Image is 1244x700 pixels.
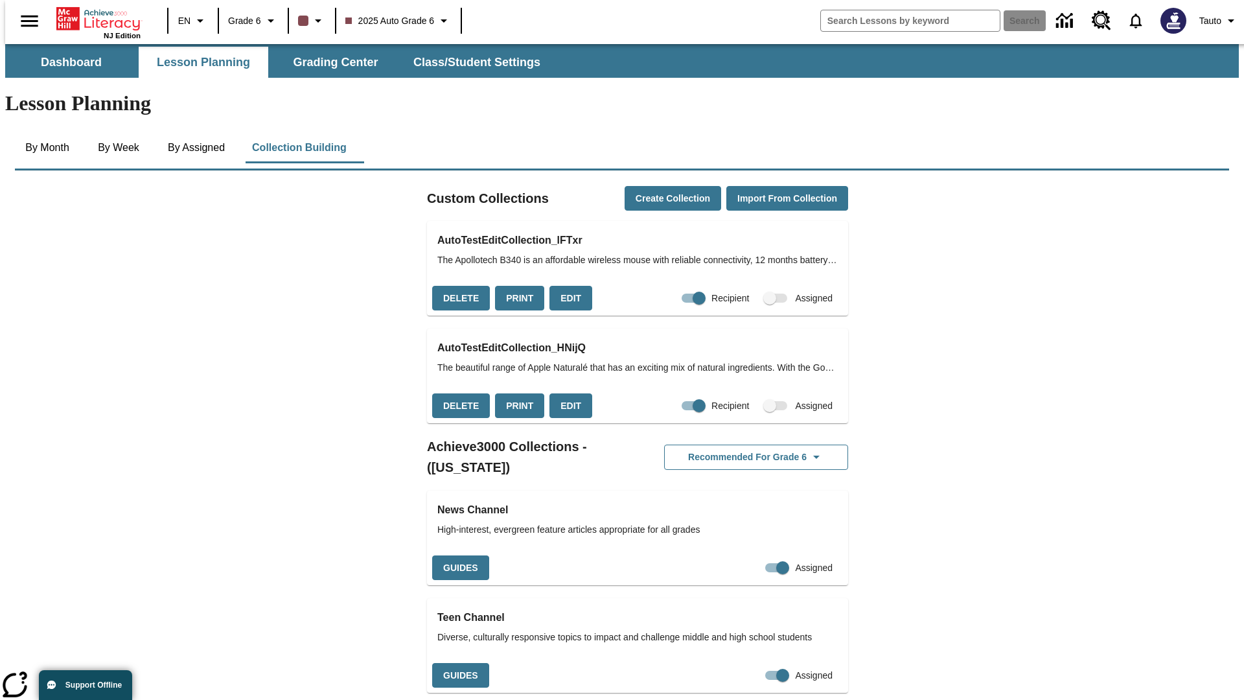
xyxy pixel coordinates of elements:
a: Home [56,6,141,32]
span: Grade 6 [228,14,261,28]
span: Class/Student Settings [413,55,540,70]
span: High-interest, evergreen feature articles appropriate for all grades [437,523,838,537]
button: Lesson Planning [139,47,268,78]
button: Support Offline [39,670,132,700]
a: Resource Center, Will open in new tab [1084,3,1119,38]
button: Grade: Grade 6, Select a grade [223,9,284,32]
span: Recipient [711,292,749,305]
h2: Custom Collections [427,188,549,209]
button: By Month [15,132,80,163]
span: Support Offline [65,681,122,690]
h2: Achieve3000 Collections - ([US_STATE]) [427,436,638,478]
span: Grading Center [293,55,378,70]
button: By Week [86,132,151,163]
button: Guides [432,663,489,688]
button: Recommended for Grade 6 [664,445,848,470]
button: Guides [432,555,489,581]
h3: AutoTestEditCollection_HNijQ [437,339,838,357]
a: Notifications [1119,4,1153,38]
span: Dashboard [41,55,102,70]
button: Language: EN, Select a language [172,9,214,32]
button: Class/Student Settings [403,47,551,78]
span: The Apollotech B340 is an affordable wireless mouse with reliable connectivity, 12 months battery... [437,253,838,267]
button: Edit [549,393,592,419]
div: SubNavbar [5,44,1239,78]
div: SubNavbar [5,47,552,78]
div: Home [56,5,141,40]
button: Dashboard [6,47,136,78]
span: The beautiful range of Apple Naturalé that has an exciting mix of natural ingredients. With the G... [437,361,838,375]
h3: News Channel [437,501,838,519]
span: NJ Edition [104,32,141,40]
button: Profile/Settings [1194,9,1244,32]
button: Collection Building [242,132,357,163]
span: Assigned [795,292,833,305]
span: 2025 Auto Grade 6 [345,14,435,28]
button: Delete [432,286,490,311]
span: Assigned [795,561,833,575]
span: Lesson Planning [157,55,250,70]
a: Data Center [1048,3,1084,39]
button: Select a new avatar [1153,4,1194,38]
span: Recipient [711,399,749,413]
button: Print, will open in a new window [495,393,544,419]
span: EN [178,14,190,28]
h3: Teen Channel [437,609,838,627]
span: Tauto [1199,14,1221,28]
button: Delete [432,393,490,419]
input: search field [821,10,1000,31]
button: Edit [549,286,592,311]
button: Class: 2025 Auto Grade 6, Select your class [340,9,457,32]
span: Assigned [795,399,833,413]
button: Import from Collection [726,186,848,211]
img: Avatar [1160,8,1186,34]
h1: Lesson Planning [5,91,1239,115]
span: Diverse, culturally responsive topics to impact and challenge middle and high school students [437,631,838,644]
button: Open side menu [10,2,49,40]
button: Grading Center [271,47,400,78]
button: Create Collection [625,186,721,211]
button: Print, will open in a new window [495,286,544,311]
button: By Assigned [157,132,235,163]
span: Assigned [795,669,833,682]
button: Class color is dark brown. Change class color [293,9,331,32]
h3: AutoTestEditCollection_lFTxr [437,231,838,250]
